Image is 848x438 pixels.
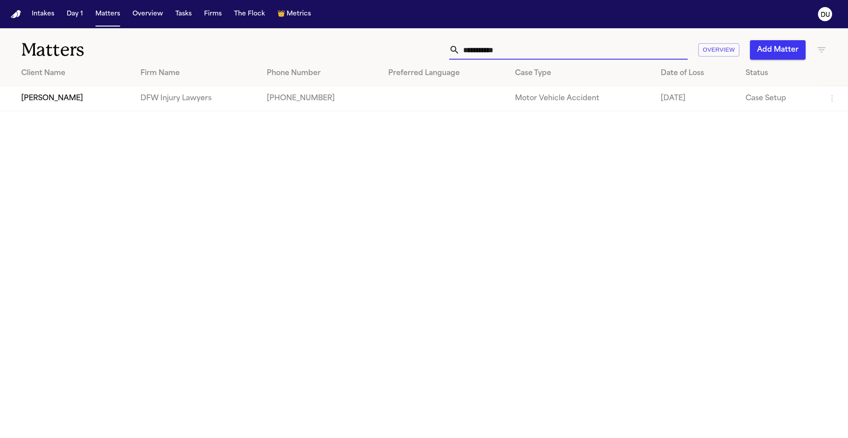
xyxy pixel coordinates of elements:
div: Firm Name [140,68,253,79]
td: DFW Injury Lawyers [133,86,260,111]
button: crownMetrics [274,6,314,22]
h1: Matters [21,39,256,61]
div: Date of Loss [661,68,731,79]
button: Add Matter [750,40,806,60]
td: [PHONE_NUMBER] [260,86,381,111]
button: Tasks [172,6,195,22]
button: Intakes [28,6,58,22]
button: Firms [201,6,225,22]
a: Home [11,10,21,19]
button: Matters [92,6,124,22]
td: [DATE] [654,86,738,111]
button: Overview [129,6,167,22]
button: Day 1 [63,6,87,22]
div: Case Type [515,68,647,79]
div: Preferred Language [388,68,501,79]
button: Overview [698,43,739,57]
td: Motor Vehicle Accident [508,86,654,111]
button: The Flock [231,6,269,22]
div: Status [746,68,813,79]
td: Case Setup [738,86,820,111]
div: Phone Number [267,68,374,79]
div: Client Name [21,68,126,79]
img: Finch Logo [11,10,21,19]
